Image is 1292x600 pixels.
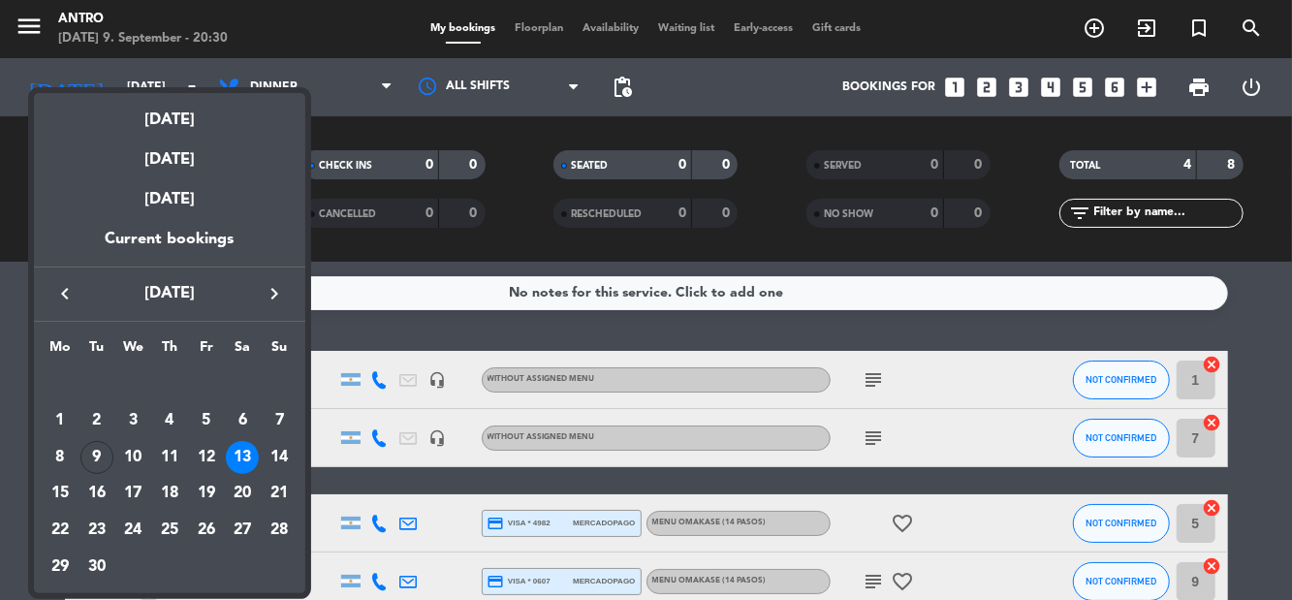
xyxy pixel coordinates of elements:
td: September 10, 2025 [114,439,151,476]
td: September 29, 2025 [42,549,79,585]
td: September 18, 2025 [151,475,188,512]
td: September 14, 2025 [261,439,298,476]
div: [DATE] [34,133,305,173]
td: SEP [42,365,298,402]
th: Monday [42,336,79,366]
td: September 8, 2025 [42,439,79,476]
div: 20 [226,477,259,510]
td: September 9, 2025 [79,439,115,476]
div: 30 [80,551,113,584]
td: September 1, 2025 [42,402,79,439]
div: 3 [116,404,149,437]
div: 8 [44,441,77,474]
div: [DATE] [34,173,305,227]
td: September 26, 2025 [188,512,225,549]
td: September 2, 2025 [79,402,115,439]
td: September 15, 2025 [42,475,79,512]
td: September 28, 2025 [261,512,298,549]
div: 19 [190,477,223,510]
td: September 19, 2025 [188,475,225,512]
div: 14 [263,441,296,474]
div: 1 [44,404,77,437]
td: September 30, 2025 [79,549,115,585]
div: Current bookings [34,227,305,267]
td: September 3, 2025 [114,402,151,439]
th: Friday [188,336,225,366]
div: 24 [116,514,149,547]
div: 9 [80,441,113,474]
div: 17 [116,477,149,510]
th: Saturday [225,336,262,366]
div: 18 [153,477,186,510]
td: September 17, 2025 [114,475,151,512]
td: September 11, 2025 [151,439,188,476]
th: Wednesday [114,336,151,366]
td: September 13, 2025 [225,439,262,476]
td: September 22, 2025 [42,512,79,549]
div: [DATE] [34,93,305,133]
div: 13 [226,441,259,474]
i: keyboard_arrow_right [263,282,286,305]
span: [DATE] [82,281,257,306]
td: September 4, 2025 [151,402,188,439]
div: 16 [80,477,113,510]
td: September 16, 2025 [79,475,115,512]
div: 23 [80,514,113,547]
th: Sunday [261,336,298,366]
td: September 6, 2025 [225,402,262,439]
div: 27 [226,514,259,547]
div: 7 [263,404,296,437]
div: 22 [44,514,77,547]
div: 15 [44,477,77,510]
div: 10 [116,441,149,474]
div: 21 [263,477,296,510]
div: 12 [190,441,223,474]
td: September 27, 2025 [225,512,262,549]
div: 6 [226,404,259,437]
td: September 12, 2025 [188,439,225,476]
div: 2 [80,404,113,437]
th: Thursday [151,336,188,366]
i: keyboard_arrow_left [53,282,77,305]
div: 29 [44,551,77,584]
td: September 5, 2025 [188,402,225,439]
td: September 7, 2025 [261,402,298,439]
div: 28 [263,514,296,547]
button: keyboard_arrow_left [47,281,82,306]
td: September 20, 2025 [225,475,262,512]
td: September 23, 2025 [79,512,115,549]
button: keyboard_arrow_right [257,281,292,306]
div: 11 [153,441,186,474]
td: September 21, 2025 [261,475,298,512]
div: 25 [153,514,186,547]
th: Tuesday [79,336,115,366]
div: 5 [190,404,223,437]
div: 4 [153,404,186,437]
td: September 25, 2025 [151,512,188,549]
div: 26 [190,514,223,547]
td: September 24, 2025 [114,512,151,549]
